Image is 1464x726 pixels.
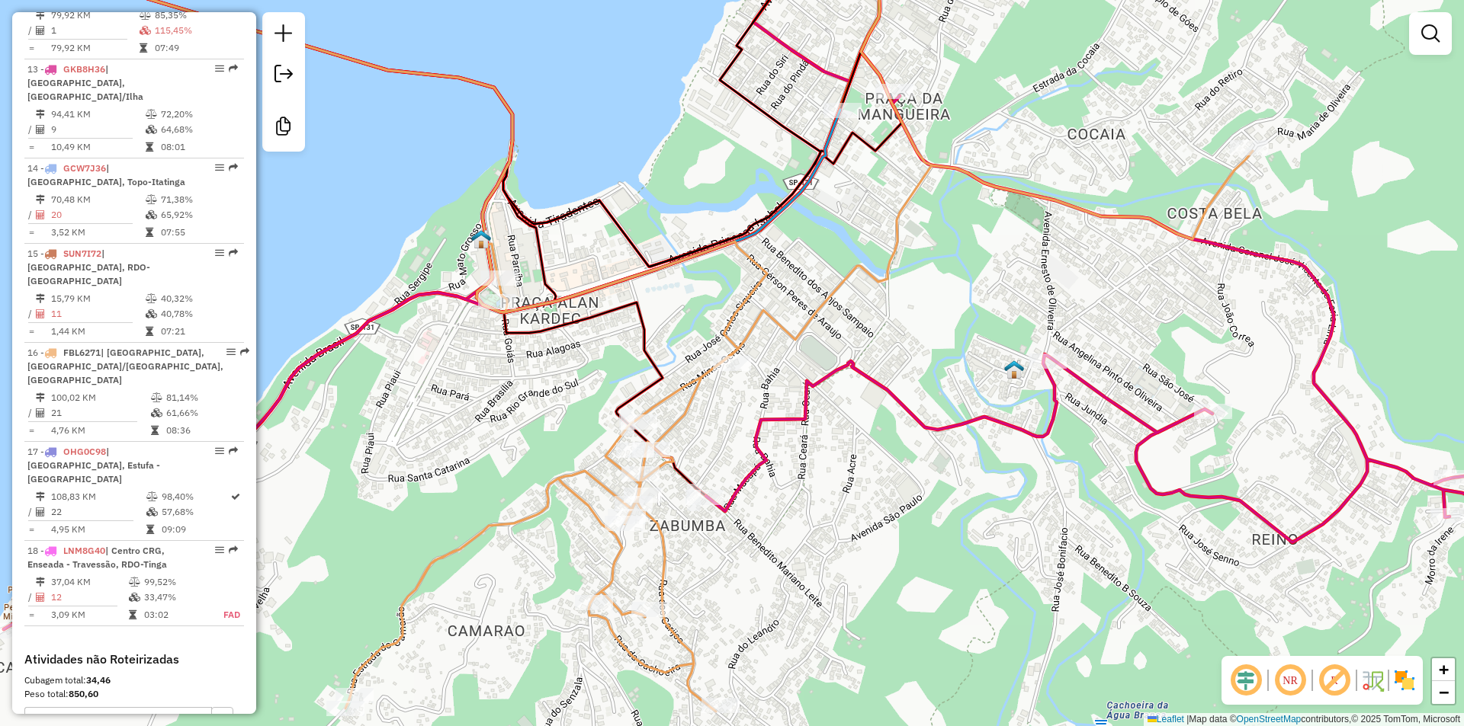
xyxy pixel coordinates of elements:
[63,347,101,358] span: FBL6271
[27,162,185,187] span: | [GEOGRAPHIC_DATA], Topo-Itatinga
[50,306,145,321] td: 11
[27,347,223,385] span: | [GEOGRAPHIC_DATA], [GEOGRAPHIC_DATA]/[GEOGRAPHIC_DATA], [GEOGRAPHIC_DATA]
[129,610,136,619] i: Tempo total em rota
[161,522,230,537] td: 09:09
[36,393,45,402] i: Distância Total
[146,142,153,152] i: Tempo total em rota
[1415,18,1446,49] a: Exibir filtros
[151,393,162,402] i: % de utilização do peso
[146,125,157,134] i: % de utilização da cubagem
[1432,658,1455,681] a: Zoom in
[36,593,45,602] i: Total de Atividades
[143,607,207,622] td: 03:02
[36,408,45,417] i: Total de Atividades
[86,674,111,686] strong: 34,46
[471,229,491,249] img: P.A10 ILHA
[229,446,238,456] em: Rota exportada
[165,423,238,438] td: 08:36
[165,390,238,405] td: 81,14%
[27,446,160,485] span: 17 -
[27,63,143,102] span: 13 -
[215,545,224,555] em: Opções
[24,673,244,687] div: Cubagem total:
[143,590,207,605] td: 33,47%
[160,324,237,339] td: 07:21
[146,228,153,237] i: Tempo total em rota
[27,225,35,240] td: =
[27,139,35,155] td: =
[146,525,154,534] i: Tempo total em rota
[36,26,45,35] i: Total de Atividades
[50,8,139,23] td: 79,92 KM
[1360,668,1385,692] img: Fluxo de ruas
[50,23,139,38] td: 1
[229,163,238,172] em: Rota exportada
[63,63,105,75] span: GKB8H36
[27,347,223,385] span: 16 -
[27,122,35,137] td: /
[1439,660,1449,679] span: +
[146,492,158,501] i: % de utilização do peso
[151,408,162,417] i: % de utilização da cubagem
[160,107,237,122] td: 72,20%
[160,139,237,155] td: 08:01
[146,195,157,204] i: % de utilização do peso
[1272,662,1308,699] span: Ocultar NR
[165,405,238,421] td: 61,66%
[27,423,35,438] td: =
[50,590,128,605] td: 12
[50,390,150,405] td: 100,02 KM
[27,324,35,339] td: =
[268,18,299,53] a: Nova sessão e pesquisa
[50,423,150,438] td: 4,76 KM
[160,306,237,321] td: 40,78%
[63,162,106,174] span: GCW7J36
[50,291,145,306] td: 15,79 KM
[36,492,45,501] i: Distância Total
[63,248,101,259] span: SUN7I72
[27,504,35,520] td: /
[154,8,238,23] td: 85,35%
[146,294,157,303] i: % de utilização do peso
[146,210,157,219] i: % de utilização da cubagem
[154,23,238,38] td: 115,45%
[27,607,35,622] td: =
[27,23,35,38] td: /
[1392,668,1417,692] img: Exibir/Ocultar setores
[1237,714,1302,724] a: OpenStreetMap
[50,324,145,339] td: 1,44 KM
[161,504,230,520] td: 57,68%
[36,294,45,303] i: Distância Total
[63,446,106,457] span: OHG0C98
[50,122,145,137] td: 9
[50,405,150,421] td: 21
[36,110,45,119] i: Distância Total
[143,574,207,590] td: 99,52%
[207,607,241,622] td: FAD
[1228,662,1264,699] span: Ocultar deslocamento
[146,309,157,318] i: % de utilização da cubagem
[151,426,159,435] i: Tempo total em rota
[50,225,145,240] td: 3,52 KM
[229,64,238,73] em: Rota exportada
[215,64,224,73] em: Opções
[268,59,299,93] a: Exportar sessão
[27,248,150,286] span: 15 -
[146,110,157,119] i: % de utilização do peso
[160,207,237,222] td: 65,92%
[50,607,128,622] td: 3,09 KM
[161,489,230,504] td: 98,40%
[215,446,224,456] em: Opções
[24,687,244,701] div: Peso total:
[50,107,145,122] td: 94,41 KM
[229,248,238,257] em: Rota exportada
[1186,714,1189,724] span: |
[27,40,35,56] td: =
[140,26,151,35] i: % de utilização da cubagem
[140,43,147,53] i: Tempo total em rota
[1148,714,1184,724] a: Leaflet
[50,207,145,222] td: 20
[1004,360,1024,379] img: JESSE TIAGO DE JESUS
[27,405,35,421] td: /
[24,652,244,667] h4: Atividades não Roteirizadas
